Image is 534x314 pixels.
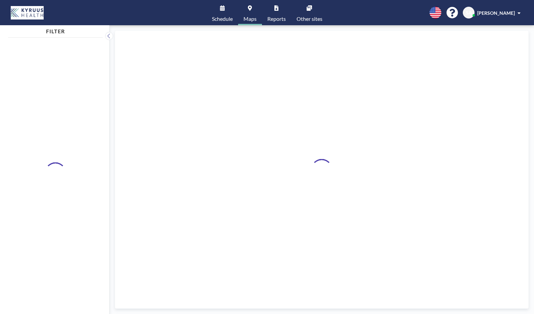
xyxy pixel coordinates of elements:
img: organization-logo [11,6,44,19]
span: Reports [267,16,286,22]
span: SA [466,10,472,16]
h4: FILTER [8,25,103,35]
span: Maps [243,16,257,22]
span: Schedule [212,16,233,22]
span: [PERSON_NAME] [477,10,515,16]
span: Other sites [297,16,322,22]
